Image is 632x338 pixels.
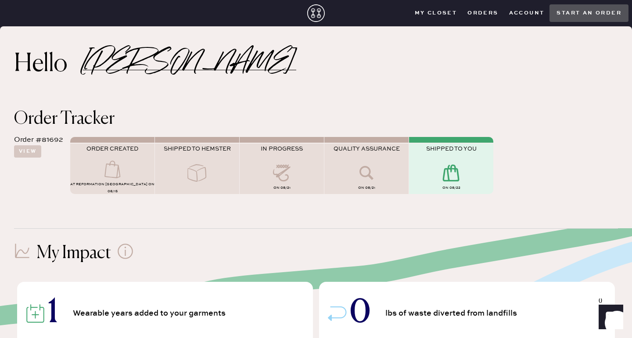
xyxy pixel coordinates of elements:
span: QUALITY ASSURANCE [334,145,400,152]
span: Wearable years added to your garments [73,309,229,317]
button: My Closet [409,7,463,20]
span: on 08/22 [442,186,460,190]
span: SHIPPED TO YOU [426,145,477,152]
span: 1 [48,298,58,329]
span: lbs of waste diverted from landfills [385,309,520,317]
button: Start an order [549,4,628,22]
h1: My Impact [36,243,111,264]
span: IN PROGRESS [261,145,303,152]
span: ORDER CREATED [86,145,138,152]
h2: [PERSON_NAME] [83,59,296,70]
h2: Hello [14,54,83,75]
span: on 08/21 [273,186,291,190]
button: View [14,145,41,158]
button: Account [504,7,550,20]
span: on 08/21 [358,186,375,190]
div: Order #81692 [14,135,63,145]
span: SHIPPED TO HEMSTER [164,145,231,152]
span: Order Tracker [14,110,115,128]
span: AT Reformation [GEOGRAPHIC_DATA] on 08/15 [70,182,154,194]
iframe: Front Chat [590,298,628,336]
span: 0 [350,298,370,329]
button: Orders [462,7,503,20]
